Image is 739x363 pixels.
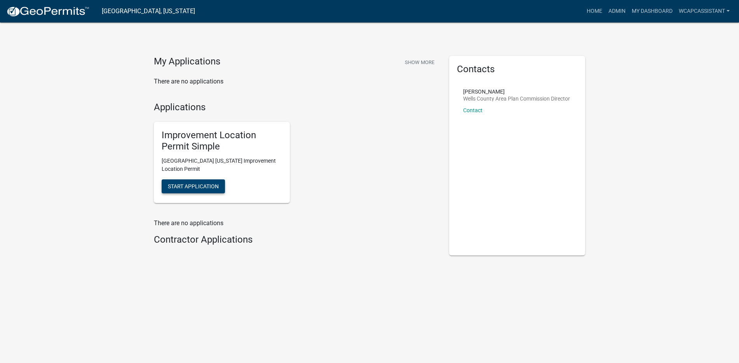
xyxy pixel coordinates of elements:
wm-workflow-list-section: Contractor Applications [154,234,437,248]
button: Show More [402,56,437,69]
h5: Contacts [457,64,577,75]
p: [GEOGRAPHIC_DATA] [US_STATE] Improvement Location Permit [162,157,282,173]
wm-workflow-list-section: Applications [154,102,437,209]
a: Admin [605,4,629,19]
p: [PERSON_NAME] [463,89,570,94]
button: Start Application [162,179,225,193]
p: There are no applications [154,219,437,228]
a: My Dashboard [629,4,676,19]
p: Wells County Area Plan Commission Director [463,96,570,101]
span: Start Application [168,183,219,189]
p: There are no applications [154,77,437,86]
a: wcapcassistant [676,4,733,19]
a: [GEOGRAPHIC_DATA], [US_STATE] [102,5,195,18]
h4: Contractor Applications [154,234,437,245]
h5: Improvement Location Permit Simple [162,130,282,152]
h4: My Applications [154,56,220,68]
a: Home [584,4,605,19]
h4: Applications [154,102,437,113]
a: Contact [463,107,483,113]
